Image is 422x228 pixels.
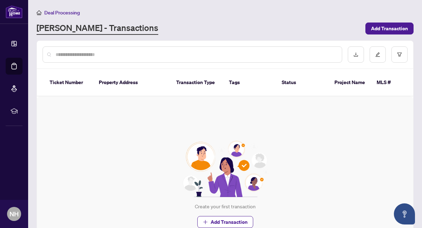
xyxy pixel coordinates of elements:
[370,46,386,63] button: edit
[37,22,158,35] a: [PERSON_NAME] - Transactions
[9,209,19,219] span: NH
[37,10,41,15] span: home
[276,69,329,96] th: Status
[203,220,208,224] span: plus
[391,46,408,63] button: filter
[44,69,93,96] th: Ticket Number
[348,46,364,63] button: download
[197,216,253,228] button: Add Transaction
[365,23,414,34] button: Add Transaction
[223,69,276,96] th: Tags
[211,216,248,228] span: Add Transaction
[6,5,23,18] img: logo
[180,141,270,197] img: Null State Icon
[195,203,256,210] div: Create your first transaction
[397,52,402,57] span: filter
[93,69,171,96] th: Property Address
[44,9,80,16] span: Deal Processing
[329,69,371,96] th: Project Name
[171,69,223,96] th: Transaction Type
[371,23,408,34] span: Add Transaction
[353,52,358,57] span: download
[371,69,413,96] th: MLS #
[394,203,415,224] button: Open asap
[375,52,380,57] span: edit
